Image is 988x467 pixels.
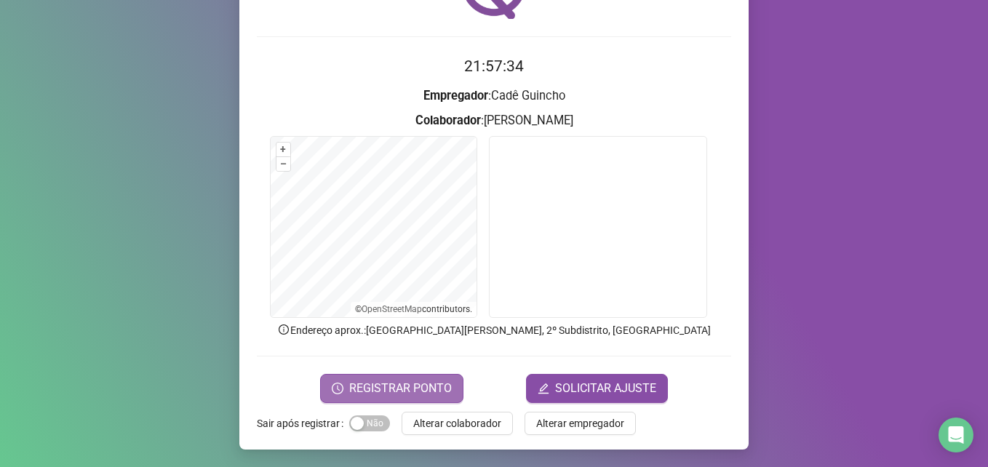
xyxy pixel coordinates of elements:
a: OpenStreetMap [362,304,422,314]
h3: : Cadê Guincho [257,87,731,105]
span: info-circle [277,323,290,336]
li: © contributors. [355,304,472,314]
span: SOLICITAR AJUSTE [555,380,656,397]
button: + [276,143,290,156]
h3: : [PERSON_NAME] [257,111,731,130]
span: REGISTRAR PONTO [349,380,452,397]
button: Alterar empregador [525,412,636,435]
span: edit [538,383,549,394]
label: Sair após registrar [257,412,349,435]
button: Alterar colaborador [402,412,513,435]
strong: Colaborador [415,113,481,127]
strong: Empregador [423,89,488,103]
button: editSOLICITAR AJUSTE [526,374,668,403]
span: clock-circle [332,383,343,394]
span: Alterar empregador [536,415,624,431]
p: Endereço aprox. : [GEOGRAPHIC_DATA][PERSON_NAME], 2º Subdistrito, [GEOGRAPHIC_DATA] [257,322,731,338]
time: 21:57:34 [464,57,524,75]
button: REGISTRAR PONTO [320,374,463,403]
button: – [276,157,290,171]
span: Alterar colaborador [413,415,501,431]
div: Open Intercom Messenger [939,418,973,452]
